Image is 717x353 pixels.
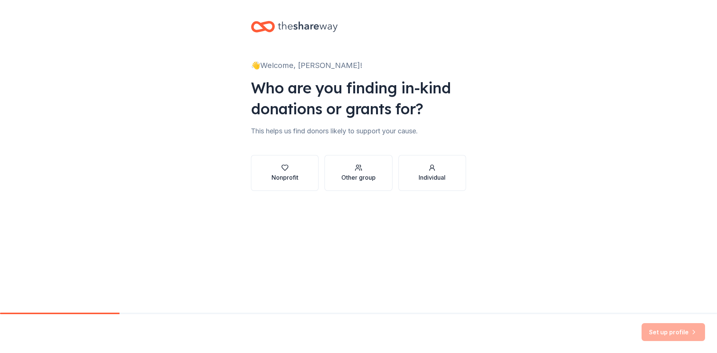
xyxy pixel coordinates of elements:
[398,155,466,191] button: Individual
[271,173,298,182] div: Nonprofit
[251,125,466,137] div: This helps us find donors likely to support your cause.
[251,59,466,71] div: 👋 Welcome, [PERSON_NAME]!
[251,77,466,119] div: Who are you finding in-kind donations or grants for?
[325,155,392,191] button: Other group
[419,173,446,182] div: Individual
[251,155,319,191] button: Nonprofit
[341,173,376,182] div: Other group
